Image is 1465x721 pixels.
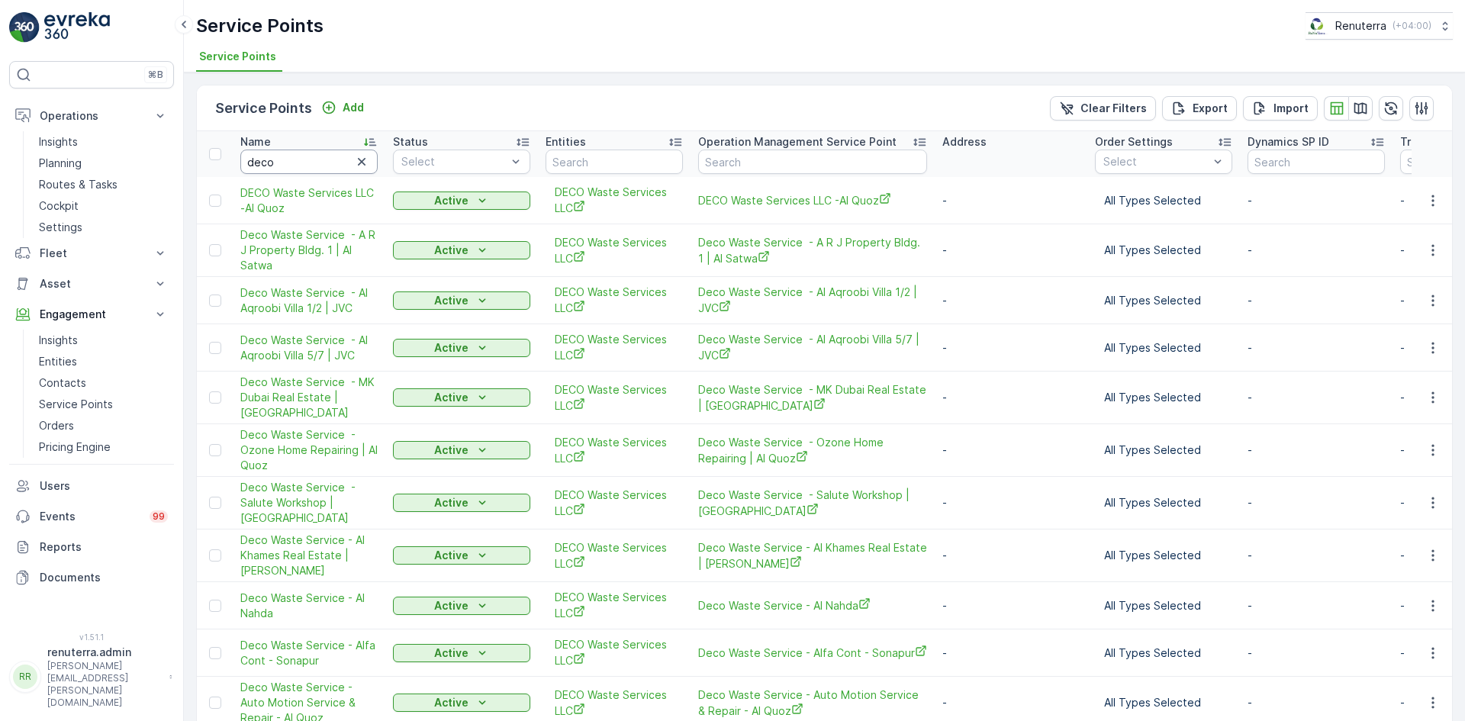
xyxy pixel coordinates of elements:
[1393,20,1431,32] p: ( +04:00 )
[240,427,378,473] a: Deco Waste Service - Ozone Home Repairing | Al Quoz
[209,600,221,612] div: Toggle Row Selected
[240,591,378,621] span: Deco Waste Service - Al Nahda
[1103,154,1209,169] p: Select
[555,540,674,571] a: DECO Waste Services LLC
[393,241,530,259] button: Active
[240,638,378,668] a: Deco Waste Service - Alfa Cont - Sonapur
[39,375,86,391] p: Contacts
[1104,390,1223,405] p: All Types Selected
[698,488,927,519] a: Deco Waste Service - Salute Workshop | Khawaneej
[555,488,674,519] a: DECO Waste Services LLC
[209,647,221,659] div: Toggle Row Selected
[1248,340,1385,356] p: -
[1248,695,1385,710] p: -
[393,441,530,459] button: Active
[555,332,674,363] a: DECO Waste Services LLC
[698,687,927,719] span: Deco Waste Service - Auto Motion Service & Repair - Al Quoz
[1248,193,1385,208] p: -
[33,330,174,351] a: Insights
[1104,293,1223,308] p: All Types Selected
[39,177,118,192] p: Routes & Tasks
[1248,150,1385,174] input: Search
[1248,293,1385,308] p: -
[13,665,37,689] div: RR
[434,390,468,405] p: Active
[935,277,1087,324] td: -
[393,494,530,512] button: Active
[240,150,378,174] input: Search
[698,645,927,661] span: Deco Waste Service - Alfa Cont - Sonapur
[555,590,674,621] span: DECO Waste Services LLC
[209,295,221,307] div: Toggle Row Selected
[1104,645,1223,661] p: All Types Selected
[9,562,174,593] a: Documents
[935,324,1087,372] td: -
[39,333,78,348] p: Insights
[33,195,174,217] a: Cockpit
[209,391,221,404] div: Toggle Row Selected
[434,695,468,710] p: Active
[33,153,174,174] a: Planning
[698,488,927,519] span: Deco Waste Service - Salute Workshop | [GEOGRAPHIC_DATA]
[33,394,174,415] a: Service Points
[9,299,174,330] button: Engagement
[698,540,927,571] span: Deco Waste Service - Al Khames Real Estate | [PERSON_NAME]
[153,510,165,523] p: 99
[9,632,174,642] span: v 1.51.1
[698,597,927,613] a: Deco Waste Service - Al Nahda
[555,185,674,216] a: DECO Waste Services LLC
[935,424,1087,477] td: -
[1306,18,1329,34] img: Screenshot_2024-07-26_at_13.33.01.png
[240,333,378,363] span: Deco Waste Service - Al Aqroobi Villa 5/7 | JVC
[1248,598,1385,613] p: -
[40,539,168,555] p: Reports
[1248,443,1385,458] p: -
[1104,443,1223,458] p: All Types Selected
[1248,495,1385,510] p: -
[698,285,927,316] span: Deco Waste Service - Al Aqroobi Villa 1/2 | JVC
[240,533,378,578] a: Deco Waste Service - Al Khames Real Estate | Al Raffa
[555,637,674,668] a: DECO Waste Services LLC
[935,224,1087,277] td: -
[40,108,143,124] p: Operations
[44,12,110,43] img: logo_light-DOdMpM7g.png
[1335,18,1386,34] p: Renuterra
[196,14,324,38] p: Service Points
[240,375,378,420] a: Deco Waste Service - MK Dubai Real Estate | Umm Ramool
[39,397,113,412] p: Service Points
[1243,96,1318,121] button: Import
[33,372,174,394] a: Contacts
[555,382,674,414] span: DECO Waste Services LLC
[215,98,312,119] p: Service Points
[942,134,987,150] p: Address
[698,382,927,414] span: Deco Waste Service - MK Dubai Real Estate | [GEOGRAPHIC_DATA]
[1104,193,1223,208] p: All Types Selected
[1104,243,1223,258] p: All Types Selected
[240,185,378,216] a: DECO Waste Services LLC -Al Quoz
[546,150,683,174] input: Search
[1095,134,1173,150] p: Order Settings
[148,69,163,81] p: ⌘B
[698,332,927,363] a: Deco Waste Service - Al Aqroobi Villa 5/7 | JVC
[935,629,1087,677] td: -
[9,101,174,131] button: Operations
[240,375,378,420] span: Deco Waste Service - MK Dubai Real Estate | [GEOGRAPHIC_DATA]
[47,660,162,709] p: [PERSON_NAME][EMAIL_ADDRESS][PERSON_NAME][DOMAIN_NAME]
[240,227,378,273] span: Deco Waste Service - A R J Property Bldg. 1 | Al Satwa
[434,598,468,613] p: Active
[240,533,378,578] span: Deco Waste Service - Al Khames Real Estate | [PERSON_NAME]
[39,134,78,150] p: Insights
[698,235,927,266] span: Deco Waste Service - A R J Property Bldg. 1 | Al Satwa
[698,192,927,208] a: DECO Waste Services LLC -Al Quoz
[209,549,221,562] div: Toggle Row Selected
[1248,645,1385,661] p: -
[393,192,530,210] button: Active
[209,342,221,354] div: Toggle Row Selected
[555,435,674,466] span: DECO Waste Services LLC
[393,597,530,615] button: Active
[39,354,77,369] p: Entities
[546,134,586,150] p: Entities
